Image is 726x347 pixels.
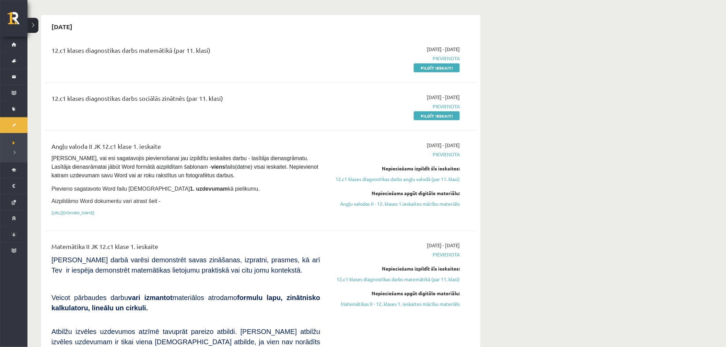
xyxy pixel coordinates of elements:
a: [URL][DOMAIN_NAME] [51,210,94,215]
b: formulu lapu, zinātnisko kalkulatoru, lineālu un cirkuli. [51,294,320,312]
a: 12.c1 klases diagnostikas darbs angļu valodā (par 11. klasi) [330,176,460,183]
div: Angļu valoda II JK 12.c1 klase 1. ieskaite [51,142,320,154]
strong: 1. uzdevumam [190,186,228,192]
div: Nepieciešams izpildīt šīs ieskaites: [330,165,460,172]
a: Rīgas 1. Tālmācības vidusskola [8,12,27,29]
span: [PERSON_NAME], vai esi sagatavojis pievienošanai jau izpildītu ieskaites darbu - lasītāja dienasg... [51,155,320,178]
div: Nepieciešams apgūt digitālo materiālu: [330,190,460,197]
a: 12.c1 klases diagnostikas darbs matemātikā (par 11. klasi) [330,276,460,283]
span: [PERSON_NAME] darbā varēsi demonstrēt savas zināšanas, izpratni, prasmes, kā arī Tev ir iespēja d... [51,256,320,274]
h2: [DATE] [45,19,79,35]
div: 12.c1 klases diagnostikas darbs sociālās zinātnēs (par 11. klasi) [51,94,320,106]
div: 12.c1 klases diagnostikas darbs matemātikā (par 11. klasi) [51,46,320,58]
b: vari izmantot [128,294,172,302]
span: [DATE] - [DATE] [427,142,460,149]
span: [DATE] - [DATE] [427,242,460,249]
span: Veicot pārbaudes darbu materiālos atrodamo [51,294,320,312]
div: Nepieciešams izpildīt šīs ieskaites: [330,265,460,273]
span: [DATE] - [DATE] [427,46,460,53]
span: Pievieno sagatavoto Word failu [DEMOGRAPHIC_DATA] kā pielikumu. [51,186,260,192]
span: Pievienota [330,251,460,259]
a: Pildīt ieskaiti [414,111,460,120]
div: Matemātika II JK 12.c1 klase 1. ieskaite [51,242,320,255]
a: Pildīt ieskaiti [414,63,460,72]
div: Nepieciešams apgūt digitālo materiālu: [330,290,460,297]
span: Aizpildāmo Word dokumentu vari atrast šeit - [51,198,161,204]
a: Angļu valodas II - 12. klases 1.ieskaites mācību materiāls [330,200,460,207]
strong: viens [211,164,225,170]
span: Pievienota [330,103,460,110]
span: Pievienota [330,55,460,62]
span: Pievienota [330,151,460,158]
span: [DATE] - [DATE] [427,94,460,101]
a: Matemātikas II - 12. klases 1. ieskaites mācību materiāls [330,301,460,308]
